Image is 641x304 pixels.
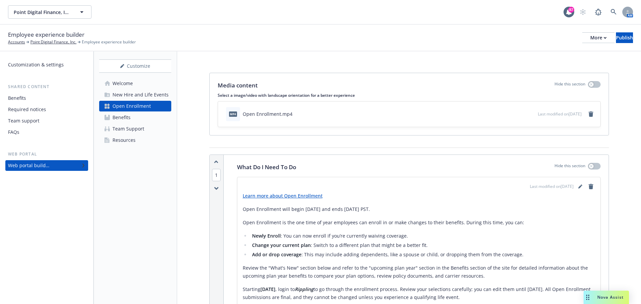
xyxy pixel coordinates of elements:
[212,172,221,179] button: 1
[243,110,292,117] div: Open Enrollment.mp4
[538,111,582,117] span: Last modified on [DATE]
[587,110,595,118] a: remove
[584,291,629,304] button: Nova Assist
[99,135,171,145] a: Resources
[99,60,171,72] div: Customize
[616,33,633,43] div: Publish
[99,112,171,123] a: Benefits
[113,135,136,145] div: Resources
[243,193,323,199] a: Learn more about Open Enrollment
[568,7,574,13] div: 87
[113,112,131,123] div: Benefits
[590,33,607,43] div: More
[576,5,590,19] a: Start snowing
[212,169,221,181] span: 1
[5,160,88,171] a: Web portal builder
[250,241,595,249] li: : Switch to a different plan that might be a better fit.
[518,110,524,117] button: download file
[555,163,585,172] p: Hide this section
[229,111,237,116] span: mp4
[5,59,88,70] a: Customization & settings
[582,32,615,43] button: More
[597,294,624,300] span: Nova Assist
[82,39,136,45] span: Employee experience builder
[243,264,595,280] p: Review the "What's New" section below and refer to the "upcoming plan year" section in the Benefi...
[252,242,311,248] strong: Change your current plan
[113,101,151,111] div: Open Enrollment
[260,286,275,292] strong: [DATE]
[8,5,91,19] button: Point Digital Finance, Inc.
[99,59,171,73] button: Customize
[576,183,584,191] a: editPencil
[8,127,19,137] div: FAQs
[99,89,171,100] a: New Hire and Life Events
[252,251,301,258] strong: Add or drop coverage
[295,286,313,292] strong: Rippling
[8,39,25,45] a: Accounts
[99,123,171,134] a: Team Support
[8,30,84,39] span: Employee experience builder
[529,110,535,117] button: preview file
[592,5,605,19] a: Report a Bug
[113,78,133,89] div: Welcome
[5,151,88,158] div: Web portal
[99,101,171,111] a: Open Enrollment
[607,5,620,19] a: Search
[5,104,88,115] a: Required notices
[243,205,595,213] p: Open Enrollment will begin [DATE] and ends [DATE] PST.
[5,127,88,137] a: FAQs
[14,9,71,16] span: Point Digital Finance, Inc.
[113,123,144,134] div: Team Support
[616,32,633,43] button: Publish
[587,183,595,191] a: remove
[243,219,595,227] p: Open Enrollment is the one time of year employees can enroll in or make changes to their benefits...
[250,232,595,240] li: : You can now enroll if you’re currently waiving coverage.
[5,83,88,90] div: Shared content
[113,89,169,100] div: New Hire and Life Events
[555,81,585,90] p: Hide this section
[8,59,64,70] div: Customization & settings
[530,184,574,190] span: Last modified on [DATE]
[218,92,601,98] p: Select a image/video with landscape orientation for a better experience
[584,291,592,304] div: Drag to move
[8,115,39,126] div: Team support
[218,81,258,90] p: Media content
[250,251,595,259] li: : This may include adding dependents, like a spouse or child, or dropping them from the coverage.
[99,78,171,89] a: Welcome
[30,39,76,45] a: Point Digital Finance, Inc.
[237,163,296,172] p: What Do I Need To Do
[8,104,46,115] div: Required notices
[5,115,88,126] a: Team support
[243,285,595,301] p: Starting , login to to go through the enrollment process. Review your selections carefully; you c...
[252,233,281,239] strong: Newly Enroll
[8,160,49,171] div: Web portal builder
[8,93,26,103] div: Benefits
[5,93,88,103] a: Benefits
